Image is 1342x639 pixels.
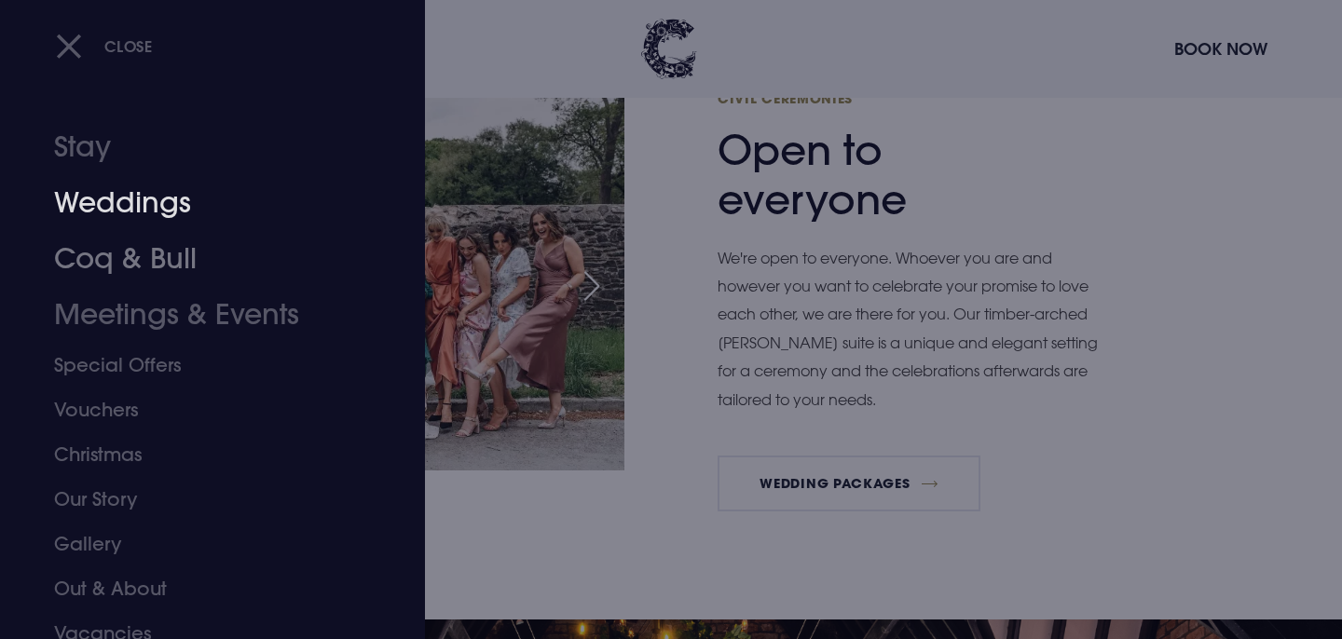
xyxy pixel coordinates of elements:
a: Out & About [54,566,349,611]
a: Vouchers [54,387,349,432]
a: Coq & Bull [54,231,349,287]
a: Gallery [54,522,349,566]
a: Special Offers [54,343,349,387]
a: Stay [54,119,349,175]
span: Close [104,36,153,56]
a: Christmas [54,432,349,477]
a: Weddings [54,175,349,231]
button: Close [56,27,153,65]
a: Our Story [54,477,349,522]
a: Meetings & Events [54,287,349,343]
